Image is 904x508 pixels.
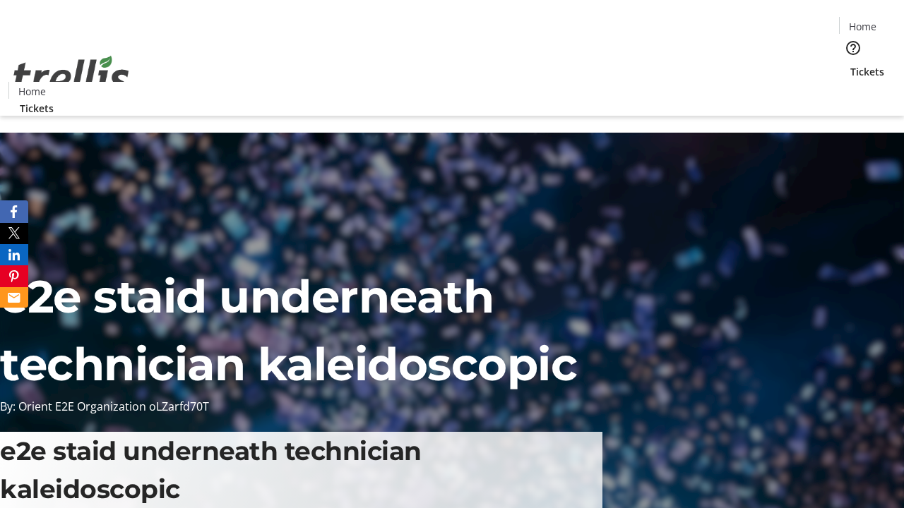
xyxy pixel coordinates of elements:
a: Home [840,19,885,34]
span: Home [18,84,46,99]
a: Tickets [839,64,896,79]
span: Home [849,19,876,34]
button: Help [839,34,867,62]
a: Tickets [8,101,65,116]
img: Orient E2E Organization oLZarfd70T's Logo [8,40,134,111]
span: Tickets [850,64,884,79]
button: Cart [839,79,867,107]
a: Home [9,84,54,99]
span: Tickets [20,101,54,116]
